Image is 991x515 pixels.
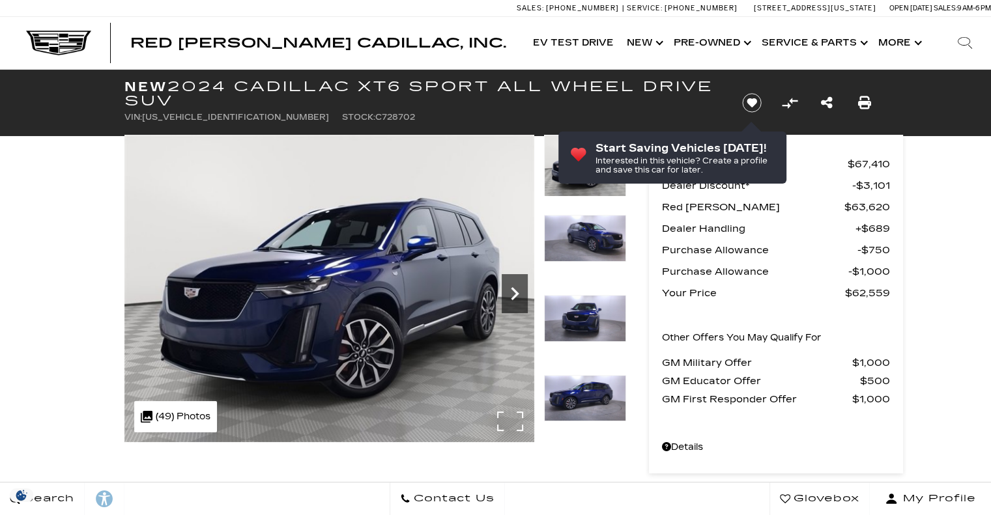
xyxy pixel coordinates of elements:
span: Sales: [517,4,544,12]
a: Share this New 2024 Cadillac XT6 Sport All Wheel Drive SUV [821,94,833,112]
span: $62,559 [845,284,890,302]
span: $750 [857,241,890,259]
span: [US_VEHICLE_IDENTIFICATION_NUMBER] [142,113,329,122]
a: Red [PERSON_NAME] $63,620 [662,198,890,216]
a: GM Military Offer $1,000 [662,354,890,372]
a: Red [PERSON_NAME] Cadillac, Inc. [130,36,506,49]
img: New 2024 Opulent Blue Metallic Cadillac Sport image 1 [124,135,534,442]
img: Opt-Out Icon [7,488,36,502]
span: Search [20,490,74,508]
a: Pre-Owned [667,17,755,69]
span: Stock: [342,113,375,122]
a: Service & Parts [755,17,872,69]
a: Glovebox [769,482,870,515]
span: GM Educator Offer [662,372,860,390]
span: Purchase Allowance [662,262,848,281]
section: Click to Open Cookie Consent Modal [7,488,36,502]
strong: New [124,79,167,94]
span: $500 [860,372,890,390]
span: $689 [855,219,890,238]
a: Service: [PHONE_NUMBER] [622,5,741,12]
a: New [620,17,667,69]
a: Dealer Discount* $3,101 [662,176,890,195]
a: Purchase Allowance $1,000 [662,262,890,281]
span: Purchase Allowance [662,241,857,259]
a: Print this New 2024 Cadillac XT6 Sport All Wheel Drive SUV [858,94,871,112]
span: Sales: [934,4,957,12]
span: Glovebox [790,490,859,508]
span: Your Price [662,284,845,302]
img: New 2024 Opulent Blue Metallic Cadillac Sport image 1 [544,135,626,197]
span: Dealer Handling [662,219,855,238]
div: Next [502,274,528,313]
span: 9 AM-6 PM [957,4,991,12]
span: GM First Responder Offer [662,390,852,408]
span: $3,101 [852,176,890,195]
span: [PHONE_NUMBER] [665,4,738,12]
button: More [872,17,926,69]
a: Dealer Handling $689 [662,219,890,238]
span: Red [PERSON_NAME] [662,198,844,216]
span: My Profile [898,490,976,508]
a: MSRP $67,410 [662,155,890,173]
h1: 2024 Cadillac XT6 Sport All Wheel Drive SUV [124,79,721,108]
a: Purchase Allowance $750 [662,241,890,259]
span: $63,620 [844,198,890,216]
div: (49) Photos [134,401,217,432]
a: GM Educator Offer $500 [662,372,890,390]
span: MSRP [662,155,848,173]
span: [PHONE_NUMBER] [546,4,619,12]
a: Sales: [PHONE_NUMBER] [517,5,622,12]
span: $1,000 [852,390,890,408]
span: VIN: [124,113,142,122]
span: $1,000 [848,262,890,281]
a: [STREET_ADDRESS][US_STATE] [754,4,876,12]
a: Details [662,438,890,456]
span: $67,410 [848,155,890,173]
img: New 2024 Opulent Blue Metallic Cadillac Sport image 3 [544,295,626,342]
img: Cadillac Dark Logo with Cadillac White Text [26,31,91,55]
span: GM Military Offer [662,354,852,372]
span: Service: [627,4,663,12]
a: Your Price $62,559 [662,284,890,302]
button: Open user profile menu [870,482,991,515]
a: EV Test Drive [526,17,620,69]
span: Open [DATE] [889,4,932,12]
span: C728702 [375,113,415,122]
span: Contact Us [410,490,495,508]
img: New 2024 Opulent Blue Metallic Cadillac Sport image 4 [544,375,626,422]
p: Other Offers You May Qualify For [662,329,822,347]
span: Dealer Discount* [662,176,852,195]
a: Contact Us [390,482,505,515]
img: New 2024 Opulent Blue Metallic Cadillac Sport image 2 [544,215,626,262]
button: Save vehicle [738,92,766,113]
span: Red [PERSON_NAME] Cadillac, Inc. [130,35,506,51]
span: $1,000 [852,354,890,372]
a: GM First Responder Offer $1,000 [662,390,890,408]
button: Compare Vehicle [780,93,799,113]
